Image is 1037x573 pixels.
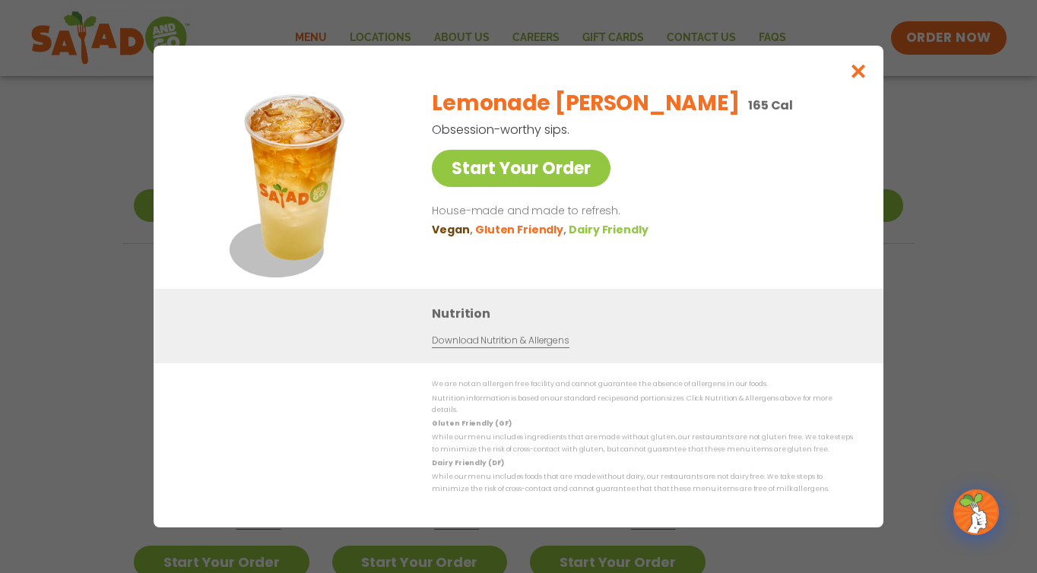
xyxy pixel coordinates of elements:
li: Vegan [432,222,475,238]
h3: Nutrition [432,304,861,323]
li: Gluten Friendly [475,222,569,238]
p: Nutrition information is based on our standard recipes and portion sizes. Click Nutrition & Aller... [432,393,853,416]
strong: Gluten Friendly (GF) [432,419,511,428]
p: House-made and made to refresh. [432,202,847,220]
a: Download Nutrition & Allergens [432,334,569,348]
a: Start Your Order [432,150,610,187]
p: While our menu includes ingredients that are made without gluten, our restaurants are not gluten ... [432,432,853,455]
p: We are not an allergen free facility and cannot guarantee the absence of allergens in our foods. [432,378,853,390]
p: Obsession-worthy sips. [432,120,774,139]
strong: Dairy Friendly (DF) [432,458,503,467]
img: Featured product photo for Lemonade Arnold Palmer [188,76,401,289]
li: Dairy Friendly [569,222,651,238]
h2: Lemonade [PERSON_NAME] [432,87,739,119]
button: Close modal [834,46,883,97]
img: wpChatIcon [955,491,997,533]
p: 165 Cal [748,96,793,115]
p: While our menu includes foods that are made without dairy, our restaurants are not dairy free. We... [432,471,853,495]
